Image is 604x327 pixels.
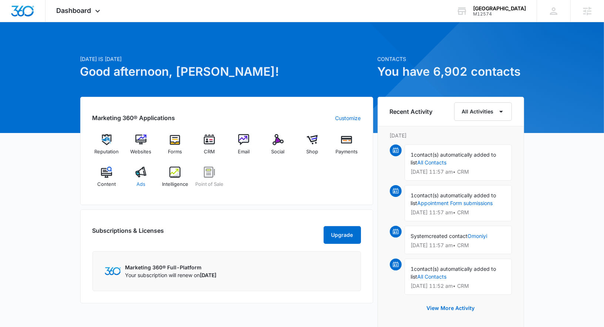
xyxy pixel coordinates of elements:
[411,283,506,289] p: [DATE] 11:52 am • CRM
[264,134,292,161] a: Social
[419,299,482,317] button: View More Activity
[411,210,506,215] p: [DATE] 11:57 am • CRM
[130,148,151,156] span: Websites
[335,114,361,122] a: Customize
[230,134,258,161] a: Email
[97,181,116,188] span: Content
[92,167,121,193] a: Content
[126,134,155,161] a: Websites
[390,132,512,139] p: [DATE]
[136,181,145,188] span: Ads
[200,272,217,278] span: [DATE]
[411,151,496,166] span: contact(s) automatically added to list
[271,148,285,156] span: Social
[418,200,493,206] a: Appointment Form submissions
[126,167,155,193] a: Ads
[429,233,468,239] span: created contact
[418,273,447,280] a: All Contacts
[168,148,182,156] span: Forms
[473,11,526,17] div: account id
[411,233,429,239] span: System
[125,271,217,279] p: Your subscription will renew on
[92,226,164,241] h2: Subscriptions & Licenses
[195,167,224,193] a: Point of Sale
[411,243,506,248] p: [DATE] 11:57 am • CRM
[57,7,91,14] span: Dashboard
[298,134,327,161] a: Shop
[411,266,496,280] span: contact(s) automatically added to list
[94,148,119,156] span: Reputation
[92,134,121,161] a: Reputation
[333,134,361,161] a: Payments
[306,148,318,156] span: Shop
[125,263,217,271] p: Marketing 360® Full-Platform
[418,159,447,166] a: All Contacts
[195,134,224,161] a: CRM
[378,63,524,81] h1: You have 6,902 contacts
[195,181,223,188] span: Point of Sale
[161,134,189,161] a: Forms
[335,148,358,156] span: Payments
[105,267,121,275] img: Marketing 360 Logo
[80,55,373,63] p: [DATE] is [DATE]
[411,192,496,206] span: contact(s) automatically added to list
[378,55,524,63] p: Contacts
[468,233,487,239] a: Omoniyi
[238,148,250,156] span: Email
[454,102,512,121] button: All Activities
[92,113,175,122] h2: Marketing 360® Applications
[324,226,361,244] button: Upgrade
[411,169,506,174] p: [DATE] 11:57 am • CRM
[411,192,414,198] span: 1
[390,107,433,116] h6: Recent Activity
[162,181,188,188] span: Intelligence
[473,6,526,11] div: account name
[411,266,414,272] span: 1
[204,148,215,156] span: CRM
[161,167,189,193] a: Intelligence
[80,63,373,81] h1: Good afternoon, [PERSON_NAME]!
[411,151,414,158] span: 1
